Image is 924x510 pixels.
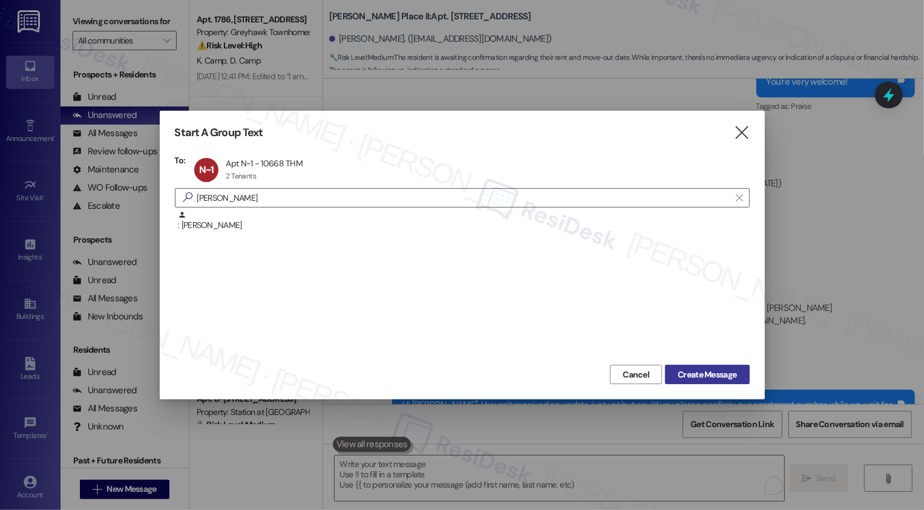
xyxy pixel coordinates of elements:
[175,126,263,140] h3: Start A Group Text
[197,189,730,206] input: Search for any contact or apartment
[178,191,197,204] i: 
[175,211,750,241] div: : [PERSON_NAME]
[199,163,214,176] span: N~1
[226,158,303,169] div: Apt N~1 - 10668 THM
[610,365,662,384] button: Cancel
[736,193,742,203] i: 
[733,126,750,139] i: 
[623,368,649,381] span: Cancel
[178,211,750,232] div: : [PERSON_NAME]
[730,189,749,207] button: Clear text
[226,171,256,181] div: 2 Tenants
[678,368,736,381] span: Create Message
[665,365,749,384] button: Create Message
[175,155,186,166] h3: To:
